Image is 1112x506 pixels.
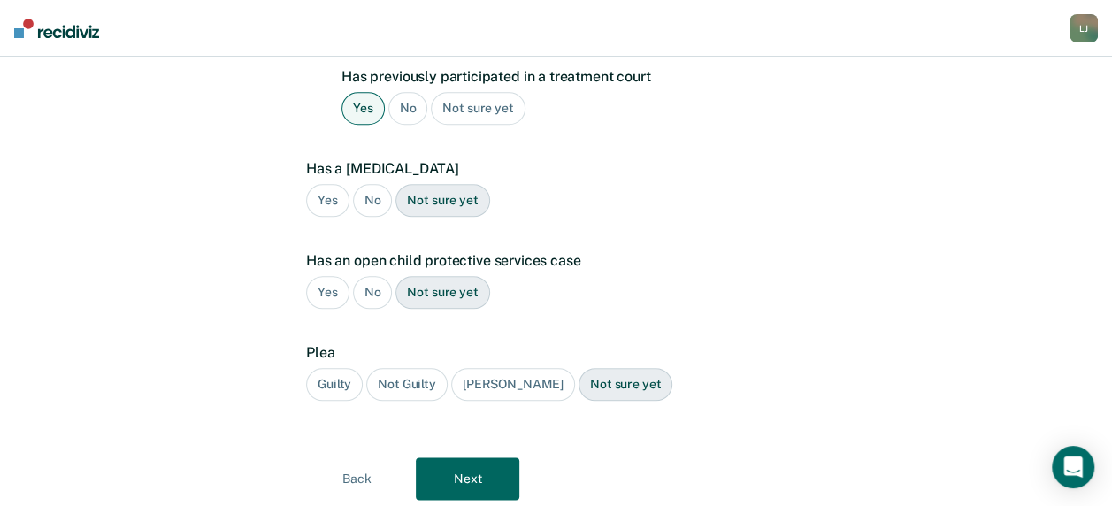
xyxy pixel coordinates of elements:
[451,368,575,401] div: [PERSON_NAME]
[395,184,489,217] div: Not sure yet
[306,276,349,309] div: Yes
[305,457,409,500] button: Back
[1070,14,1098,42] div: L J
[306,252,797,269] label: Has an open child protective services case
[341,92,385,125] div: Yes
[306,184,349,217] div: Yes
[341,68,797,85] label: Has previously participated in a treatment court
[416,457,519,500] button: Next
[395,276,489,309] div: Not sure yet
[1070,14,1098,42] button: LJ
[353,276,393,309] div: No
[306,160,797,177] label: Has a [MEDICAL_DATA]
[579,368,672,401] div: Not sure yet
[388,92,428,125] div: No
[14,19,99,38] img: Recidiviz
[306,344,797,361] label: Plea
[366,368,448,401] div: Not Guilty
[306,368,363,401] div: Guilty
[431,92,525,125] div: Not sure yet
[1052,446,1094,488] div: Open Intercom Messenger
[353,184,393,217] div: No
